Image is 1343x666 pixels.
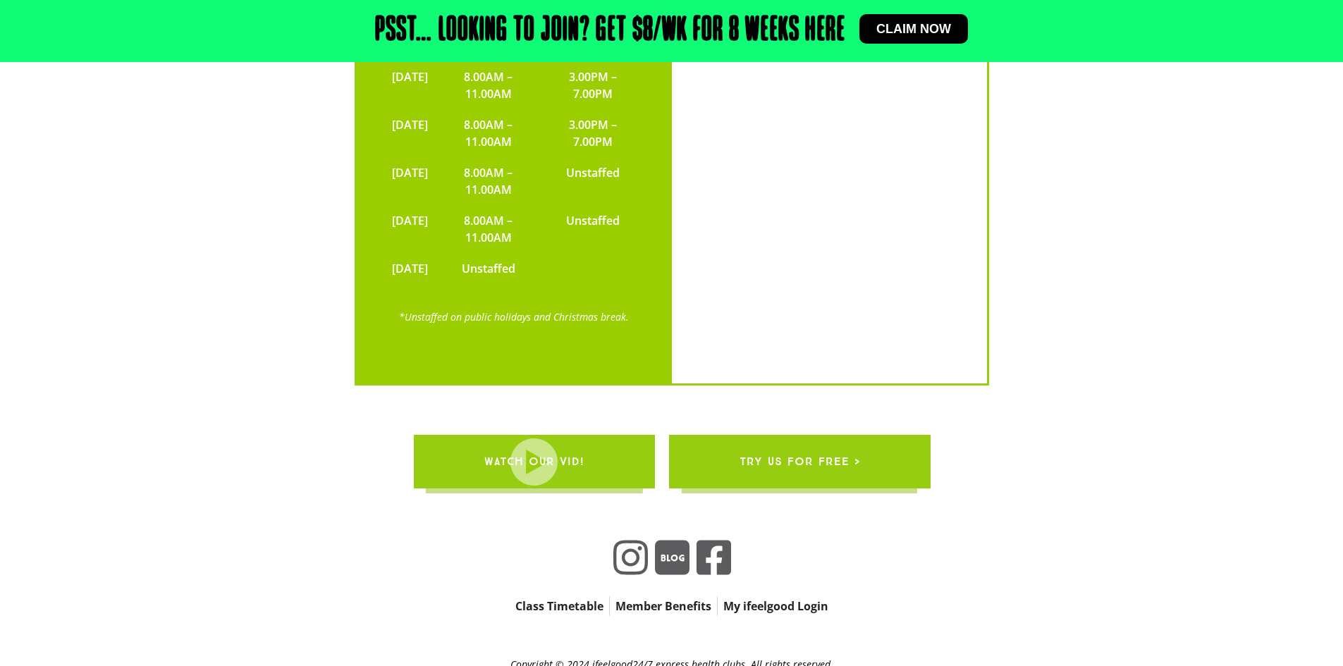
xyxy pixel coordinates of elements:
[610,596,717,616] a: Member Benefits
[435,205,543,253] td: 8.00AM – 11.00AM
[413,435,654,488] a: WATCH OUR VID!
[399,310,629,323] a: *Unstaffed on public holidays and Christmas break.
[385,205,435,253] td: [DATE]
[375,14,845,48] h2: Psst… Looking to join? Get $8/wk for 8 weeks here
[435,61,543,109] td: 8.00AM – 11.00AM
[435,109,543,157] td: 8.00AM – 11.00AM
[668,435,930,488] a: try us for free >
[484,442,584,481] span: WATCH OUR VID!
[385,109,435,157] td: [DATE]
[718,596,834,616] a: My ifeelgood Login
[435,253,543,284] td: Unstaffed
[385,157,435,205] td: [DATE]
[542,109,643,157] td: 3.00PM – 7.00PM
[385,61,435,109] td: [DATE]
[542,61,643,109] td: 3.00PM – 7.00PM
[542,157,643,205] td: Unstaffed
[435,157,543,205] td: 8.00AM – 11.00AM
[510,596,609,616] a: Class Timetable
[432,596,912,616] nav: apbct__label_id__gravity_form
[739,442,859,481] span: try us for free >
[385,253,435,284] td: [DATE]
[876,23,951,35] span: Claim now
[859,14,968,44] a: Claim now
[542,205,643,253] td: Unstaffed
